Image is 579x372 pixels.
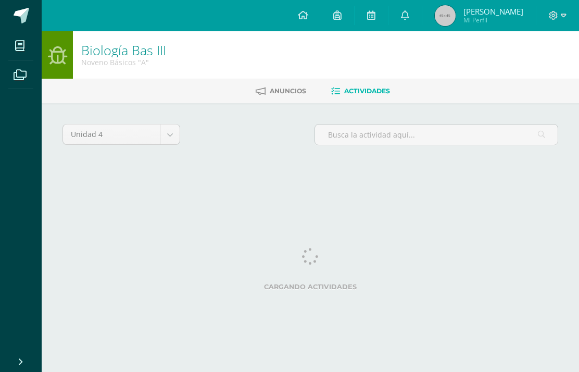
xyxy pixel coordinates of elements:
[270,87,306,95] span: Anuncios
[81,57,166,67] div: Noveno Básicos 'A'
[71,125,152,144] span: Unidad 4
[63,125,180,144] a: Unidad 4
[435,5,456,26] img: 45x45
[81,41,166,59] a: Biología Bas III
[315,125,558,145] input: Busca la actividad aquí...
[331,83,390,100] a: Actividades
[256,83,306,100] a: Anuncios
[344,87,390,95] span: Actividades
[463,6,523,17] span: [PERSON_NAME]
[81,43,166,57] h1: Biología Bas III
[463,16,523,24] span: Mi Perfil
[62,283,558,291] label: Cargando actividades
